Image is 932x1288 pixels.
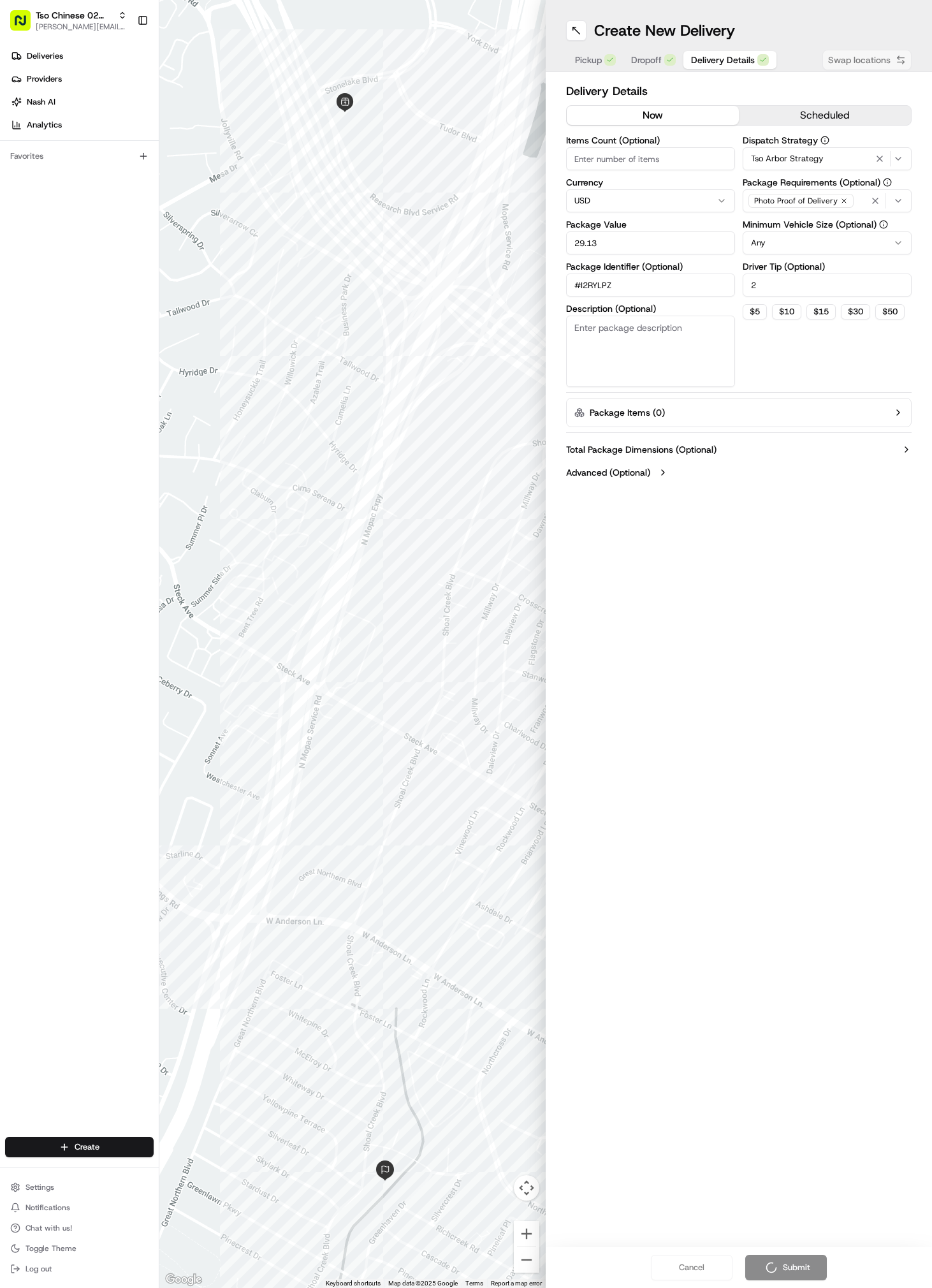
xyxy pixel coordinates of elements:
[743,147,912,170] button: Tso Arbor Strategy
[879,220,888,229] button: Minimum Vehicle Size (Optional)
[5,1199,154,1217] button: Notifications
[127,316,154,326] span: Pylon
[806,304,836,319] button: $15
[5,1219,154,1237] button: Chat with us!
[13,286,23,296] div: 📗
[138,232,143,242] span: •
[25,1223,72,1233] span: Chat with us!
[566,136,735,145] label: Items Count (Optional)
[5,69,159,89] a: Providers
[145,232,171,242] span: [DATE]
[567,106,739,125] button: now
[5,5,132,36] button: Tso Chinese 02 Arbor[PERSON_NAME][EMAIL_ADDRESS][DOMAIN_NAME]
[754,196,838,206] span: Photo Proof of Delivery
[90,316,154,326] a: Powered byPylon
[566,398,912,427] button: Package Items (0)
[691,54,755,66] span: Delivery Details
[120,285,205,298] span: API Documentation
[491,1280,542,1287] a: Report a map error
[514,1175,539,1201] button: Map camera controls
[25,1264,52,1274] span: Log out
[5,146,154,166] div: Favorites
[108,286,118,296] div: 💻
[5,46,159,66] a: Deliveries
[566,220,735,229] label: Package Value
[40,198,168,208] span: [PERSON_NAME] (Store Manager)
[566,304,735,313] label: Description (Optional)
[388,1280,458,1287] span: Map data ©2025 Google
[40,232,136,242] span: Wisdom [PERSON_NAME]
[27,96,55,108] span: Nash AI
[566,443,912,456] button: Total Package Dimensions (Optional)
[8,280,103,303] a: 📗Knowledge Base
[217,126,232,141] button: Start new chat
[27,119,62,131] span: Analytics
[13,186,33,206] img: Antonia (Store Manager)
[743,220,912,229] label: Minimum Vehicle Size (Optional)
[27,122,50,145] img: 1738778727109-b901c2ba-d612-49f7-a14d-d897ce62d23f
[33,82,210,96] input: Clear
[575,54,602,66] span: Pickup
[25,233,36,243] img: 1736555255976-a54dd68f-1ca7-489b-9aae-adbdc363a1c4
[27,50,63,62] span: Deliveries
[5,1178,154,1196] button: Settings
[27,73,62,85] span: Providers
[25,1243,76,1254] span: Toggle Theme
[103,280,210,303] a: 💻API Documentation
[566,274,735,296] input: Enter package identifier
[514,1247,539,1273] button: Zoom out
[743,178,912,187] label: Package Requirements (Optional)
[13,51,232,71] p: Welcome 👋
[326,1279,381,1288] button: Keyboard shortcuts
[566,82,912,100] h2: Delivery Details
[566,443,717,456] label: Total Package Dimensions (Optional)
[875,304,905,319] button: $50
[57,122,209,135] div: Start new chat
[566,178,735,187] label: Currency
[13,166,85,176] div: Past conversations
[170,198,175,208] span: •
[841,304,870,319] button: $30
[594,20,735,41] h1: Create New Delivery
[743,136,912,145] label: Dispatch Strategy
[198,163,232,179] button: See all
[36,9,113,22] button: Tso Chinese 02 Arbor
[566,231,735,254] input: Enter package value
[743,189,912,212] button: Photo Proof of Delivery
[5,1137,154,1157] button: Create
[743,304,767,319] button: $5
[25,285,98,298] span: Knowledge Base
[465,1280,483,1287] a: Terms (opens in new tab)
[566,466,912,479] button: Advanced (Optional)
[163,1271,205,1288] a: Open this area in Google Maps (opens a new window)
[631,54,662,66] span: Dropoff
[5,1240,154,1257] button: Toggle Theme
[57,135,175,145] div: We're available if you need us!
[177,198,203,208] span: [DATE]
[36,22,127,32] button: [PERSON_NAME][EMAIL_ADDRESS][DOMAIN_NAME]
[13,13,38,38] img: Nash
[5,115,159,135] a: Analytics
[590,406,665,419] label: Package Items ( 0 )
[25,1182,54,1192] span: Settings
[13,122,36,145] img: 1736555255976-a54dd68f-1ca7-489b-9aae-adbdc363a1c4
[820,136,829,145] button: Dispatch Strategy
[566,262,735,271] label: Package Identifier (Optional)
[75,1141,99,1153] span: Create
[13,220,33,245] img: Wisdom Oko
[772,304,801,319] button: $10
[743,274,912,296] input: Enter driver tip amount
[163,1271,205,1288] img: Google
[743,262,912,271] label: Driver Tip (Optional)
[5,1260,154,1278] button: Log out
[25,1203,70,1213] span: Notifications
[739,106,911,125] button: scheduled
[5,92,159,112] a: Nash AI
[566,466,650,479] label: Advanced (Optional)
[883,178,892,187] button: Package Requirements (Optional)
[751,153,824,165] span: Tso Arbor Strategy
[514,1221,539,1247] button: Zoom in
[566,147,735,170] input: Enter number of items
